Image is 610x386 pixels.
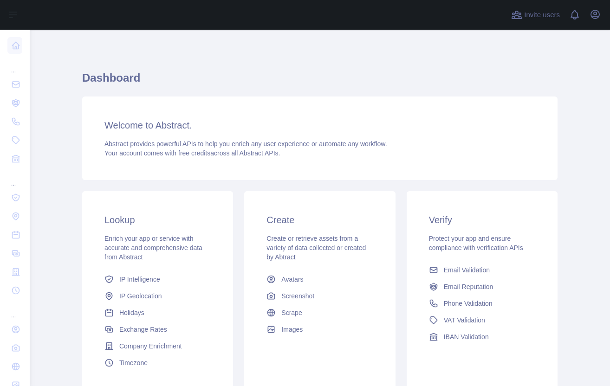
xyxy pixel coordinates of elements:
span: Enrich your app or service with accurate and comprehensive data from Abstract [104,235,202,261]
span: IP Intelligence [119,275,160,284]
span: Email Reputation [444,282,493,291]
a: IP Geolocation [101,288,214,304]
div: ... [7,56,22,74]
a: Images [263,321,376,338]
a: Exchange Rates [101,321,214,338]
h3: Verify [429,213,535,226]
a: Avatars [263,271,376,288]
a: Email Validation [425,262,539,278]
span: Exchange Rates [119,325,167,334]
a: VAT Validation [425,312,539,328]
span: Company Enrichment [119,341,182,351]
h1: Dashboard [82,71,558,93]
span: Your account comes with across all Abstract APIs. [104,149,280,157]
span: Abstract provides powerful APIs to help you enrich any user experience or automate any workflow. [104,140,387,148]
span: Invite users [524,10,560,20]
span: Avatars [281,275,303,284]
span: IBAN Validation [444,332,489,341]
span: Holidays [119,308,144,317]
div: ... [7,169,22,187]
a: Holidays [101,304,214,321]
span: free credits [178,149,210,157]
a: IBAN Validation [425,328,539,345]
h3: Welcome to Abstract. [104,119,535,132]
span: Email Validation [444,265,490,275]
a: Screenshot [263,288,376,304]
a: Scrape [263,304,376,321]
span: VAT Validation [444,315,485,325]
span: Scrape [281,308,302,317]
span: Protect your app and ensure compliance with verification APIs [429,235,523,251]
a: Email Reputation [425,278,539,295]
div: ... [7,301,22,319]
h3: Lookup [104,213,211,226]
span: Phone Validation [444,299,493,308]
button: Invite users [509,7,562,22]
span: Create or retrieve assets from a variety of data collected or created by Abtract [266,235,366,261]
span: Images [281,325,303,334]
a: Company Enrichment [101,338,214,354]
span: Timezone [119,358,148,367]
h3: Create [266,213,373,226]
a: Phone Validation [425,295,539,312]
span: Screenshot [281,291,314,301]
span: IP Geolocation [119,291,162,301]
a: IP Intelligence [101,271,214,288]
a: Timezone [101,354,214,371]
